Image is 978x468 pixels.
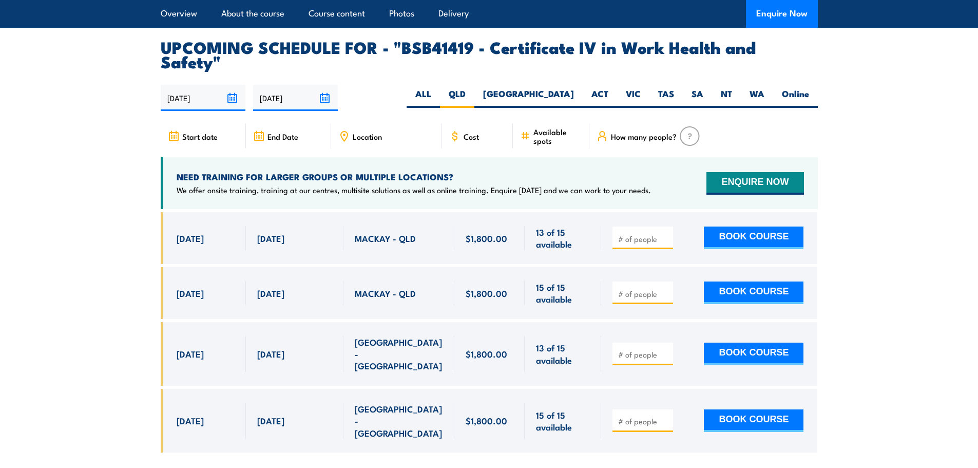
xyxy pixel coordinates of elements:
span: [DATE] [257,348,284,360]
span: 13 of 15 available [536,342,590,366]
span: [DATE] [177,232,204,244]
button: ENQUIRE NOW [706,172,803,195]
input: # of people [618,349,669,360]
h4: NEED TRAINING FOR LARGER GROUPS OR MULTIPLE LOCATIONS? [177,171,651,182]
label: WA [741,88,773,108]
span: $1,800.00 [466,348,507,360]
span: [DATE] [257,232,284,244]
span: MACKAY - QLD [355,232,416,244]
label: SA [683,88,712,108]
label: NT [712,88,741,108]
span: 13 of 15 available [536,226,590,250]
input: To date [253,85,338,111]
span: How many people? [611,132,677,141]
h2: UPCOMING SCHEDULE FOR - "BSB41419 - Certificate IV in Work Health and Safety" [161,40,818,68]
label: [GEOGRAPHIC_DATA] [474,88,583,108]
span: Start date [182,132,218,141]
input: # of people [618,234,669,244]
span: [DATE] [177,415,204,426]
input: # of people [618,416,669,426]
span: [GEOGRAPHIC_DATA] - [GEOGRAPHIC_DATA] [355,403,443,439]
span: $1,800.00 [466,415,507,426]
p: We offer onsite training, training at our centres, multisite solutions as well as online training... [177,185,651,195]
span: [DATE] [257,287,284,299]
button: BOOK COURSE [704,409,803,432]
span: Location [353,132,382,141]
span: [DATE] [177,348,204,360]
span: [DATE] [177,287,204,299]
button: BOOK COURSE [704,227,803,249]
label: QLD [440,88,474,108]
button: BOOK COURSE [704,343,803,365]
span: Available spots [533,127,582,145]
span: $1,800.00 [466,287,507,299]
span: [DATE] [257,415,284,426]
input: From date [161,85,245,111]
label: ACT [583,88,617,108]
label: ALL [407,88,440,108]
button: BOOK COURSE [704,282,803,304]
span: 15 of 15 available [536,409,590,433]
label: VIC [617,88,649,108]
span: 15 of 15 available [536,281,590,305]
span: [GEOGRAPHIC_DATA] - [GEOGRAPHIC_DATA] [355,336,443,372]
span: Cost [464,132,479,141]
span: $1,800.00 [466,232,507,244]
span: End Date [267,132,298,141]
label: TAS [649,88,683,108]
label: Online [773,88,818,108]
input: # of people [618,289,669,299]
span: MACKAY - QLD [355,287,416,299]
